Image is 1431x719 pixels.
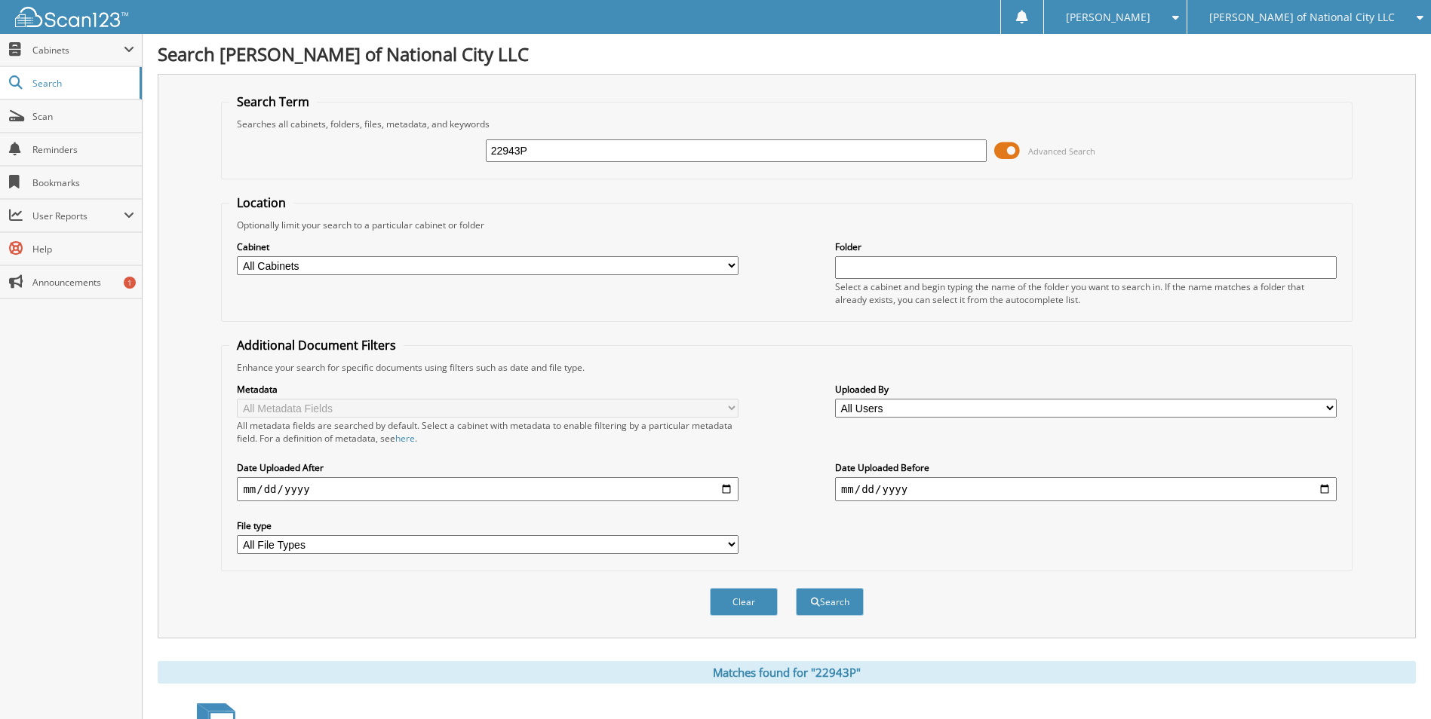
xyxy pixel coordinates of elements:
label: File type [237,519,739,532]
legend: Location [229,194,293,211]
span: Help [32,243,134,255]
div: Optionally limit your search to a particular cabinet or folder [229,219,1343,231]
legend: Additional Document Filters [229,337,404,353]
div: Enhance your search for specific documents using filters such as date and file type. [229,361,1343,374]
label: Uploaded By [835,383,1337,396]
div: All metadata fields are searched by default. Select a cabinet with metadata to enable filtering b... [237,419,739,445]
label: Folder [835,240,1337,253]
div: Matches found for "22943P" [158,661,1416,684]
label: Cabinet [237,240,739,253]
div: 1 [124,277,136,289]
div: Searches all cabinets, folders, files, metadata, and keywords [229,118,1343,130]
span: User Reports [32,210,124,222]
span: [PERSON_NAME] [1066,13,1150,22]
span: Bookmarks [32,176,134,189]
img: scan123-logo-white.svg [15,7,128,27]
legend: Search Term [229,93,317,110]
input: start [237,477,739,501]
button: Clear [710,588,778,616]
label: Metadata [237,383,739,396]
span: [PERSON_NAME] of National City LLC [1209,13,1395,22]
span: Advanced Search [1028,145,1095,157]
label: Date Uploaded After [237,461,739,474]
h1: Search [PERSON_NAME] of National City LLC [158,41,1416,66]
a: here [395,432,415,445]
label: Date Uploaded Before [835,461,1337,474]
span: Reminders [32,143,134,156]
div: Select a cabinet and begin typing the name of the folder you want to search in. If the name match... [835,280,1337,306]
input: end [835,477,1337,501]
span: Announcements [32,276,134,289]
span: Search [32,77,132,90]
span: Scan [32,110,134,123]
span: Cabinets [32,44,124,57]
button: Search [796,588,864,616]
